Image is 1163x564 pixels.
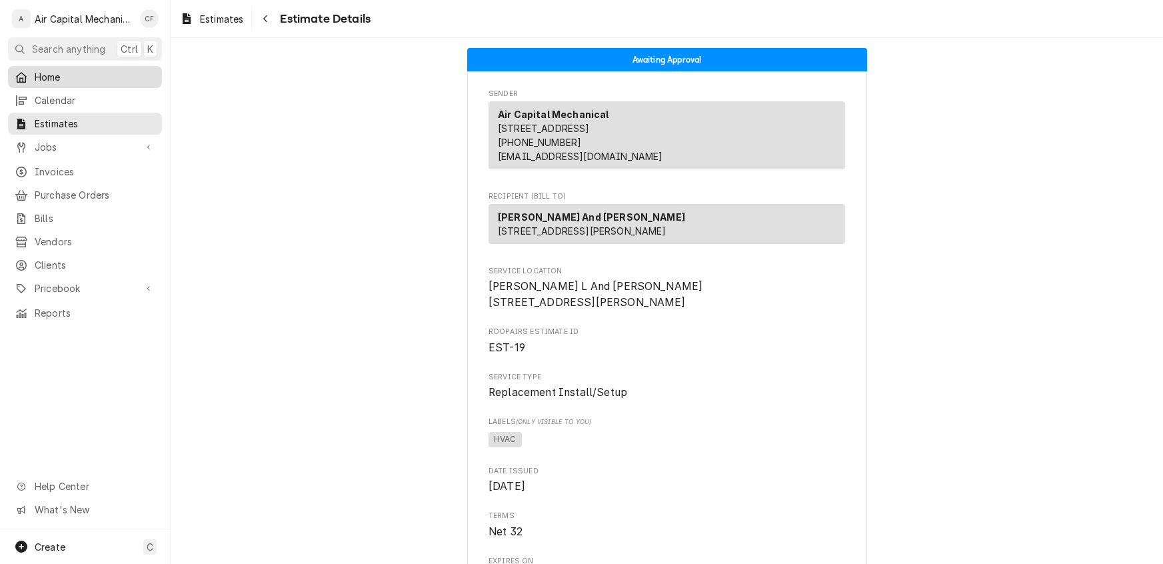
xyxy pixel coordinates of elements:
a: [EMAIL_ADDRESS][DOMAIN_NAME] [498,151,662,162]
div: Recipient (Bill To) [489,204,845,244]
a: Go to Pricebook [8,277,162,299]
span: K [147,42,153,56]
div: A [12,9,31,28]
a: Reports [8,302,162,324]
span: Replacement Install/Setup [489,386,627,399]
span: Clients [35,258,155,272]
span: Estimate Details [276,10,371,28]
button: Navigate back [255,8,276,29]
span: [STREET_ADDRESS] [498,123,590,134]
div: Charles Faure's Avatar [140,9,159,28]
div: Roopairs Estimate ID [489,327,845,355]
a: Vendors [8,231,162,253]
a: Home [8,66,162,88]
span: EST-19 [489,341,525,354]
div: Sender [489,101,845,175]
span: Estimates [200,12,243,26]
div: Recipient (Bill To) [489,204,845,249]
span: Terms [489,511,845,521]
span: Roopairs Estimate ID [489,327,845,337]
div: Status [467,48,867,71]
strong: Air Capital Mechanical [498,109,609,120]
div: Service Type [489,372,845,401]
a: Bills [8,207,162,229]
span: (Only Visible to You) [516,418,591,425]
span: Pricebook [35,281,135,295]
span: Vendors [35,235,155,249]
span: Date Issued [489,466,845,477]
div: Air Capital Mechanical [35,12,133,26]
span: Sender [489,89,845,99]
span: Bills [35,211,155,225]
span: Create [35,541,65,553]
span: Search anything [32,42,105,56]
span: Home [35,70,155,84]
span: Awaiting Approval [632,55,702,64]
a: Estimates [8,113,162,135]
div: CF [140,9,159,28]
span: Net 32 [489,525,523,538]
span: Date Issued [489,479,845,495]
span: Roopairs Estimate ID [489,340,845,356]
span: Reports [35,306,155,320]
a: Purchase Orders [8,184,162,206]
span: Jobs [35,140,135,154]
span: What's New [35,503,154,517]
a: [PHONE_NUMBER] [498,137,581,148]
span: Help Center [35,479,154,493]
a: Go to What's New [8,499,162,521]
a: Clients [8,254,162,276]
div: Date Issued [489,466,845,495]
button: Search anythingCtrlK [8,37,162,61]
span: [PERSON_NAME] L And [PERSON_NAME] [STREET_ADDRESS][PERSON_NAME] [489,280,702,309]
a: Estimates [175,8,249,30]
span: Terms [489,524,845,540]
span: Labels [489,417,845,427]
span: Service Location [489,279,845,310]
span: Estimates [35,117,155,131]
span: [DATE] [489,480,525,493]
div: Estimate Recipient [489,191,845,250]
a: Go to Jobs [8,136,162,158]
a: Go to Help Center [8,475,162,497]
span: Invoices [35,165,155,179]
div: Sender [489,101,845,169]
a: Calendar [8,89,162,111]
span: [object Object] [489,430,845,450]
div: Terms [489,511,845,539]
span: Calendar [35,93,155,107]
span: Service Type [489,372,845,383]
div: [object Object] [489,417,845,449]
span: HVAC [489,432,522,448]
div: Estimate Sender [489,89,845,175]
div: Service Location [489,266,845,311]
span: Recipient (Bill To) [489,191,845,202]
a: Invoices [8,161,162,183]
span: Purchase Orders [35,188,155,202]
span: Service Location [489,266,845,277]
span: Service Type [489,385,845,401]
span: C [147,540,153,554]
span: [STREET_ADDRESS][PERSON_NAME] [498,225,666,237]
strong: [PERSON_NAME] And [PERSON_NAME] [498,211,685,223]
span: Ctrl [121,42,138,56]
